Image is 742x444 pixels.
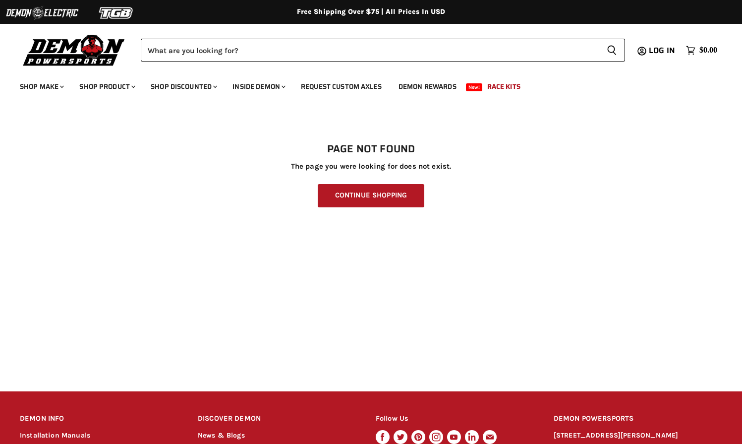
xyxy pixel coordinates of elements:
[225,76,291,97] a: Inside Demon
[5,3,79,22] img: Demon Electric Logo 2
[72,76,141,97] a: Shop Product
[554,430,722,442] p: [STREET_ADDRESS][PERSON_NAME]
[198,407,357,431] h2: DISCOVER DEMON
[681,43,722,58] a: $0.00
[644,46,681,55] a: Log in
[20,143,722,155] h1: Page not found
[599,39,625,62] button: Search
[12,76,70,97] a: Shop Make
[141,39,625,62] form: Product
[20,162,722,171] p: The page you were looking for does not exist.
[649,44,675,57] span: Log in
[141,39,599,62] input: Search
[20,32,128,67] img: Demon Powersports
[391,76,464,97] a: Demon Rewards
[20,431,90,440] a: Installation Manuals
[466,83,483,91] span: New!
[293,76,389,97] a: Request Custom Axles
[699,46,717,55] span: $0.00
[198,431,245,440] a: News & Blogs
[480,76,528,97] a: Race Kits
[20,407,179,431] h2: DEMON INFO
[554,407,722,431] h2: DEMON POWERSPORTS
[79,3,154,22] img: TGB Logo 2
[12,72,715,97] ul: Main menu
[376,407,535,431] h2: Follow Us
[318,184,424,207] a: Continue Shopping
[143,76,223,97] a: Shop Discounted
